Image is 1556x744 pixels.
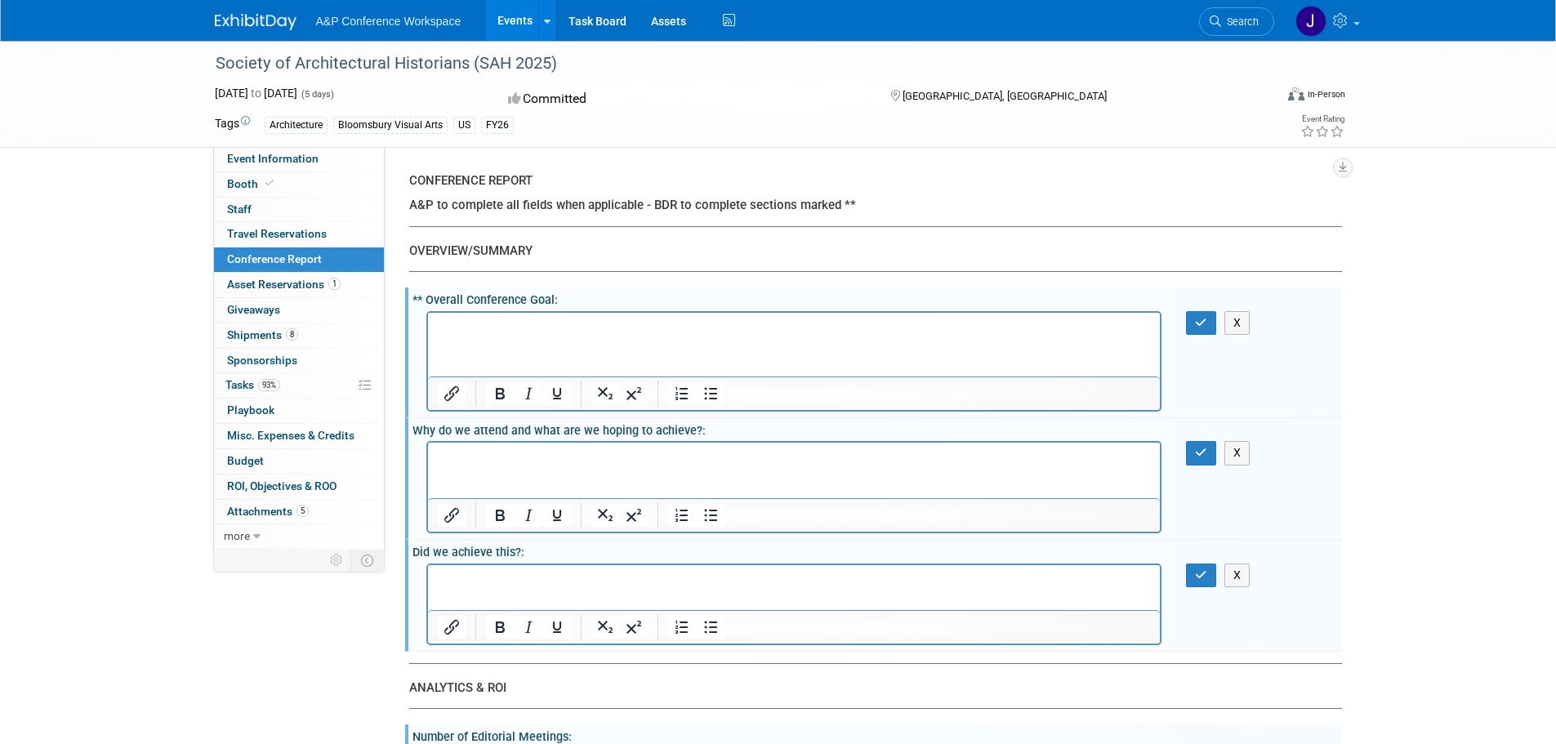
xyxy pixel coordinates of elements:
[214,247,384,272] a: Conference Report
[1307,88,1345,100] div: In-Person
[248,87,264,100] span: to
[214,399,384,423] a: Playbook
[227,252,322,265] span: Conference Report
[428,565,1161,610] iframe: Rich Text Area
[227,354,297,367] span: Sponsorships
[227,227,327,240] span: Travel Reservations
[316,15,461,28] span: A&P Conference Workspace
[214,198,384,222] a: Staff
[214,298,384,323] a: Giveaways
[438,504,466,527] button: Insert/edit link
[214,323,384,348] a: Shipments8
[620,382,648,405] button: Superscript
[296,505,309,517] span: 5
[412,540,1342,560] div: Did we achieve this?:
[265,179,274,188] i: Booth reservation complete
[412,287,1342,308] div: ** Overall Conference Goal:
[214,373,384,398] a: Tasks93%
[214,449,384,474] a: Budget
[1221,16,1259,28] span: Search
[227,152,319,165] span: Event Information
[227,429,354,442] span: Misc. Expenses & Credits
[428,313,1161,376] iframe: Rich Text Area
[227,303,280,316] span: Giveaways
[486,616,514,639] button: Bold
[227,278,341,291] span: Asset Reservations
[591,504,619,527] button: Subscript
[265,117,328,134] div: Architecture
[697,504,724,527] button: Bullet list
[214,172,384,197] a: Booth
[668,382,696,405] button: Numbered list
[227,454,264,467] span: Budget
[1300,115,1344,123] div: Event Rating
[591,382,619,405] button: Subscript
[412,418,1342,439] div: Why do we attend and what are we hoping to achieve?:
[515,616,542,639] button: Italic
[697,616,724,639] button: Bullet list
[486,382,514,405] button: Bold
[214,222,384,247] a: Travel Reservations
[214,474,384,499] a: ROI, Objectives & ROO
[620,616,648,639] button: Superscript
[453,117,475,134] div: US
[227,505,309,518] span: Attachments
[1288,87,1304,100] img: Format-Inperson.png
[210,49,1250,78] div: Society of Architectural Historians (SAH 2025)
[591,616,619,639] button: Subscript
[409,172,1330,189] div: CONFERENCE REPORT
[438,616,466,639] button: Insert/edit link
[225,378,280,391] span: Tasks
[323,550,351,571] td: Personalize Event Tab Strip
[438,382,466,405] button: Insert/edit link
[214,349,384,373] a: Sponsorships
[1178,85,1346,109] div: Event Format
[227,403,274,417] span: Playbook
[215,87,297,100] span: [DATE] [DATE]
[1224,311,1251,335] button: X
[1199,7,1274,36] a: Search
[214,500,384,524] a: Attachments5
[300,89,334,100] span: (5 days)
[503,85,864,114] div: Committed
[350,550,384,571] td: Toggle Event Tabs
[668,616,696,639] button: Numbered list
[903,90,1107,102] span: [GEOGRAPHIC_DATA], [GEOGRAPHIC_DATA]
[224,529,250,542] span: more
[214,147,384,172] a: Event Information
[515,504,542,527] button: Italic
[215,115,250,134] td: Tags
[215,14,296,30] img: ExhibitDay
[328,278,341,290] span: 1
[620,504,648,527] button: Superscript
[409,243,1330,260] div: OVERVIEW/SUMMARY
[543,504,571,527] button: Underline
[543,382,571,405] button: Underline
[1295,6,1326,37] img: James Thompson
[668,504,696,527] button: Numbered list
[409,197,1330,214] div: A&P to complete all fields when applicable - BDR to complete sections marked **
[214,273,384,297] a: Asset Reservations1
[227,328,298,341] span: Shipments
[697,382,724,405] button: Bullet list
[481,117,514,134] div: FY26
[409,679,1330,697] div: ANALYTICS & ROI
[227,479,337,492] span: ROI, Objectives & ROO
[1224,564,1251,587] button: X
[486,504,514,527] button: Bold
[286,328,298,341] span: 8
[333,117,448,134] div: Bloomsbury Visual Arts
[258,379,280,391] span: 93%
[428,443,1161,498] iframe: Rich Text Area
[227,203,252,216] span: Staff
[1224,441,1251,465] button: X
[543,616,571,639] button: Underline
[214,424,384,448] a: Misc. Expenses & Credits
[227,177,277,190] span: Booth
[515,382,542,405] button: Italic
[214,524,384,549] a: more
